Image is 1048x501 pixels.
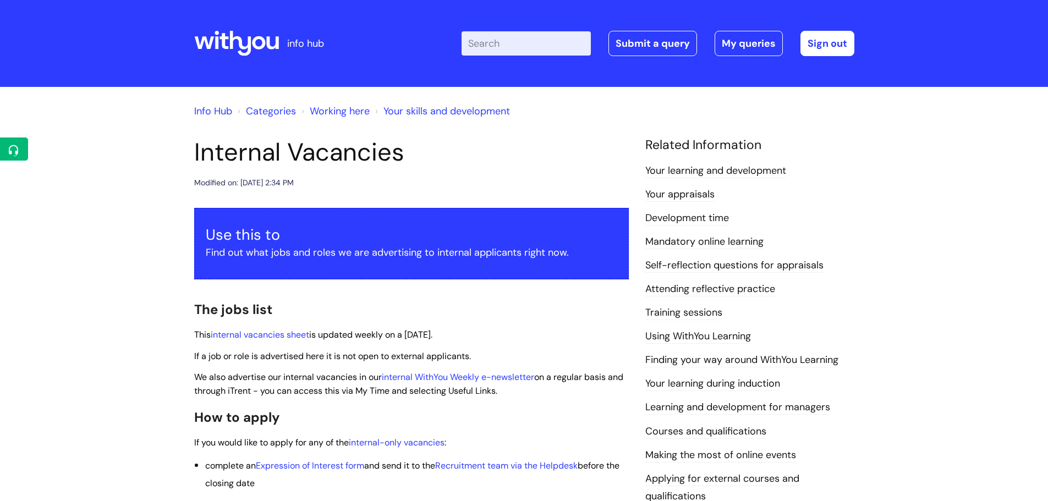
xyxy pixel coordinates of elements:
[462,31,591,56] input: Search
[645,377,780,391] a: Your learning during induction
[194,137,629,167] h1: Internal Vacancies
[645,400,830,415] a: Learning and development for managers
[210,477,255,489] span: losing date
[310,104,370,118] a: Working here
[256,460,364,471] a: Expression of Interest form
[608,31,697,56] a: Submit a query
[235,102,296,120] li: Solution home
[382,371,534,383] a: internal WithYou Weekly e-newsletter
[645,188,715,202] a: Your appraisals
[206,244,617,261] p: Find out what jobs and roles we are advertising to internal applicants right now.
[194,437,446,448] span: If you would like to apply for any of the :
[645,448,796,463] a: Making the most of online events
[383,104,510,118] a: Your skills and development
[299,102,370,120] li: Working here
[194,409,280,426] span: How to apply
[645,211,729,225] a: Development time
[372,102,510,120] li: Your skills and development
[645,137,854,153] h4: Related Information
[462,31,854,56] div: | -
[645,306,722,320] a: Training sessions
[194,371,623,397] span: We also advertise our internal vacancies in our on a regular basis and through iTrent - you can a...
[645,353,838,367] a: Finding your way around WithYou Learning
[715,31,783,56] a: My queries
[645,164,786,178] a: Your learning and development
[194,176,294,190] div: Modified on: [DATE] 2:34 PM
[645,329,751,344] a: Using WithYou Learning
[645,282,775,296] a: Attending reflective practice
[194,301,272,318] span: The jobs list
[349,437,445,448] a: internal-only vacancies
[194,104,232,118] a: Info Hub
[645,425,766,439] a: Courses and qualifications
[287,35,324,52] p: info hub
[194,329,432,340] span: This is updated weekly on a [DATE].
[194,350,471,362] span: If a job or role is advertised here it is not open to external applicants.
[645,258,824,273] a: Self-reflection questions for appraisals
[246,104,296,118] a: Categories
[206,226,617,244] h3: Use this to
[211,329,309,340] a: internal vacancies sheet
[205,460,256,471] span: complete an
[205,460,619,489] span: and send it to the before the c
[435,460,578,471] a: Recruitment team via the Helpdesk
[800,31,854,56] a: Sign out
[645,235,764,249] a: Mandatory online learning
